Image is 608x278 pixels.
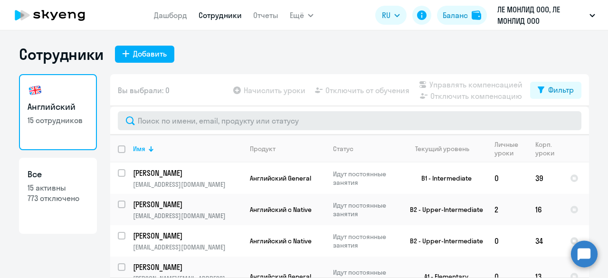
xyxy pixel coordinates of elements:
[487,194,528,225] td: 2
[115,46,174,63] button: Добавить
[118,111,581,130] input: Поиск по имени, email, продукту или статусу
[382,10,390,21] span: RU
[19,74,97,150] a: Английский15 сотрудников
[535,140,554,157] div: Корп. уроки
[133,144,145,153] div: Имя
[493,4,600,27] button: ЛЕ МОНЛИД ООО, ЛЕ МОНЛИД ООО
[487,225,528,257] td: 0
[133,199,242,210] a: [PERSON_NAME]
[487,163,528,194] td: 0
[290,10,304,21] span: Ещё
[28,193,88,203] p: 773 отключено
[375,6,407,25] button: RU
[28,101,88,113] h3: Английский
[472,10,481,20] img: balance
[494,140,519,157] div: Личные уроки
[530,82,581,99] button: Фильтр
[399,163,487,194] td: B1 - Intermediate
[443,10,468,21] div: Баланс
[399,225,487,257] td: B2 - Upper-Intermediate
[133,230,242,241] a: [PERSON_NAME]
[253,10,278,20] a: Отчеты
[333,170,398,187] p: Идут постоянные занятия
[437,6,487,25] button: Балансbalance
[290,6,313,25] button: Ещё
[333,232,398,249] p: Идут постоянные занятия
[28,115,88,125] p: 15 сотрудников
[535,140,562,157] div: Корп. уроки
[133,168,240,178] p: [PERSON_NAME]
[250,237,312,245] span: Английский с Native
[415,144,469,153] div: Текущий уровень
[133,230,240,241] p: [PERSON_NAME]
[154,10,187,20] a: Дашборд
[133,199,240,210] p: [PERSON_NAME]
[118,85,170,96] span: Вы выбрали: 0
[399,194,487,225] td: B2 - Upper-Intermediate
[528,163,562,194] td: 39
[333,144,353,153] div: Статус
[28,182,88,193] p: 15 активны
[406,144,486,153] div: Текущий уровень
[133,144,242,153] div: Имя
[497,4,586,27] p: ЛЕ МОНЛИД ООО, ЛЕ МОНЛИД ООО
[528,225,562,257] td: 34
[19,158,97,234] a: Все15 активны773 отключено
[528,194,562,225] td: 16
[133,180,242,189] p: [EMAIL_ADDRESS][DOMAIN_NAME]
[133,48,167,59] div: Добавить
[250,144,275,153] div: Продукт
[133,262,240,272] p: [PERSON_NAME]
[133,168,242,178] a: [PERSON_NAME]
[133,211,242,220] p: [EMAIL_ADDRESS][DOMAIN_NAME]
[250,205,312,214] span: Английский с Native
[19,45,104,64] h1: Сотрудники
[199,10,242,20] a: Сотрудники
[250,174,311,182] span: Английский General
[133,243,242,251] p: [EMAIL_ADDRESS][DOMAIN_NAME]
[133,262,242,272] a: [PERSON_NAME]
[548,84,574,96] div: Фильтр
[333,201,398,218] p: Идут постоянные занятия
[333,144,398,153] div: Статус
[28,168,88,181] h3: Все
[494,140,527,157] div: Личные уроки
[28,83,43,98] img: english
[250,144,325,153] div: Продукт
